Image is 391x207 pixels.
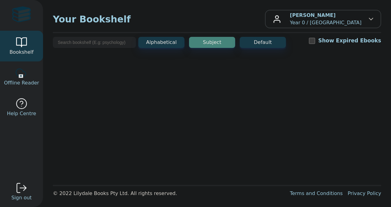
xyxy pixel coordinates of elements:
[10,49,34,56] span: Bookshelf
[290,12,361,26] p: Year 0 / [GEOGRAPHIC_DATA]
[53,37,136,48] input: Search bookshelf (E.g: psychology)
[4,79,39,87] span: Offline Reader
[11,194,32,201] span: Sign out
[265,10,381,28] button: [PERSON_NAME]Year 0 / [GEOGRAPHIC_DATA]
[290,190,343,196] a: Terms and Conditions
[348,190,381,196] a: Privacy Policy
[189,37,235,48] button: Subject
[138,37,184,48] button: Alphabetical
[7,110,36,117] span: Help Centre
[240,37,286,48] button: Default
[318,37,381,45] label: Show Expired Ebooks
[53,190,285,197] div: © 2022 Lilydale Books Pty Ltd. All rights reserved.
[53,12,265,26] span: Your Bookshelf
[290,12,336,18] b: [PERSON_NAME]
